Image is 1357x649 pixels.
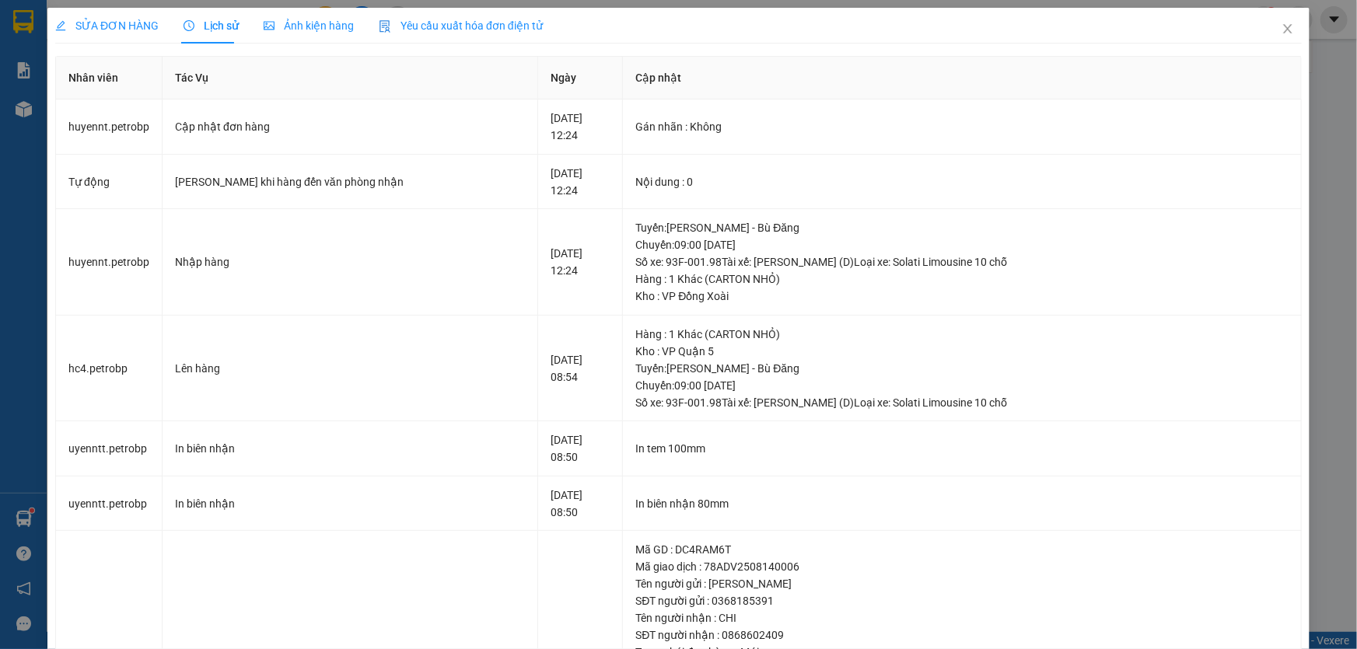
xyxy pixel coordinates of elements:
[55,19,159,32] span: SỬA ĐƠN HÀNG
[175,495,525,512] div: In biên nhận
[56,155,163,210] td: Tự động
[56,99,163,155] td: huyennt.petrobp
[379,19,543,32] span: Yêu cầu xuất hóa đơn điện tử
[56,421,163,476] td: uyenntt.petrobp
[379,20,391,33] img: icon
[538,57,623,99] th: Ngày
[264,20,275,31] span: picture
[175,118,525,135] div: Cập nhật đơn hàng
[635,558,1289,575] div: Mã giao dịch : 78ADV2508140006
[635,360,1289,411] div: Tuyến : [PERSON_NAME] - Bù Đăng Chuyến: 09:00 [DATE] Số xe: 93F-001.98 Tài xế: [PERSON_NAME] (D) ...
[635,118,1289,135] div: Gán nhãn : Không
[56,209,163,316] td: huyennt.petrobp
[56,316,163,422] td: hc4.petrobp
[635,495,1289,512] div: In biên nhận 80mm
[635,270,1289,288] div: Hàng : 1 Khác (CARTON NHỎ)
[551,351,610,386] div: [DATE] 08:54
[184,20,194,31] span: clock-circle
[635,575,1289,592] div: Tên người gửi : [PERSON_NAME]
[635,326,1289,343] div: Hàng : 1 Khác (CARTON NHỎ)
[56,476,163,532] td: uyenntt.petrobp
[175,360,525,377] div: Lên hàng
[175,440,525,457] div: In biên nhận
[551,165,610,199] div: [DATE] 12:24
[551,431,610,466] div: [DATE] 08:50
[551,487,610,521] div: [DATE] 08:50
[635,609,1289,626] div: Tên người nhận : CHI
[635,173,1289,190] div: Nội dung : 0
[551,245,610,279] div: [DATE] 12:24
[1266,8,1310,51] button: Close
[55,20,66,31] span: edit
[635,288,1289,305] div: Kho : VP Đồng Xoài
[551,110,610,144] div: [DATE] 12:24
[635,541,1289,558] div: Mã GD : DC4RAM6T
[175,253,525,270] div: Nhập hàng
[1282,23,1294,35] span: close
[264,19,354,32] span: Ảnh kiện hàng
[56,57,163,99] th: Nhân viên
[635,592,1289,609] div: SĐT người gửi : 0368185391
[163,57,538,99] th: Tác Vụ
[635,440,1289,457] div: In tem 100mm
[184,19,239,32] span: Lịch sử
[623,57,1302,99] th: Cập nhật
[635,626,1289,644] div: SĐT người nhận : 0868602409
[175,173,525,190] div: [PERSON_NAME] khi hàng đến văn phòng nhận
[635,343,1289,360] div: Kho : VP Quận 5
[635,219,1289,270] div: Tuyến : [PERSON_NAME] - Bù Đăng Chuyến: 09:00 [DATE] Số xe: 93F-001.98 Tài xế: [PERSON_NAME] (D) ...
